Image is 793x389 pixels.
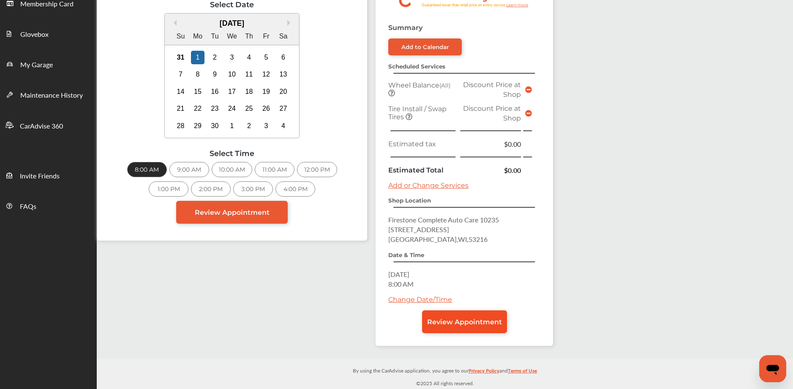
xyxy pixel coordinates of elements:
div: Th [243,30,256,43]
div: 11:00 AM [255,162,294,177]
td: Estimated tax [386,137,458,151]
div: Choose Sunday, September 21st, 2025 [174,102,188,115]
div: Choose Thursday, September 11th, 2025 [243,68,256,81]
div: Fr [259,30,273,43]
a: Review Appointment [422,310,507,333]
span: [STREET_ADDRESS] [388,225,449,234]
span: Tire Install / Swap Tires [388,105,447,121]
a: Maintenance History [0,79,96,110]
div: Choose Sunday, August 31st, 2025 [174,51,188,64]
div: 12:00 PM [297,162,337,177]
span: 8:00 AM [388,279,414,289]
span: CarAdvise 360 [20,121,63,132]
div: Mo [191,30,204,43]
div: Choose Friday, September 5th, 2025 [259,51,273,64]
div: Tu [208,30,222,43]
div: Choose Saturday, October 4th, 2025 [277,119,290,133]
span: My Garage [20,60,53,71]
strong: Shop Location [388,197,431,204]
div: 3:00 PM [233,181,273,197]
div: Select Time [105,149,359,158]
div: Choose Friday, September 12th, 2025 [259,68,273,81]
tspan: Learn more [506,3,529,7]
iframe: Button to launch messaging window [759,355,786,382]
div: Choose Monday, September 8th, 2025 [191,68,204,81]
strong: Date & Time [388,252,424,258]
span: Review Appointment [427,318,502,326]
div: Choose Tuesday, September 2nd, 2025 [208,51,222,64]
div: Choose Wednesday, September 17th, 2025 [225,85,239,99]
div: Choose Wednesday, September 24th, 2025 [225,102,239,115]
div: 8:00 AM [127,162,167,177]
div: Choose Friday, September 19th, 2025 [259,85,273,99]
span: Firestone Complete Auto Care 10235 [388,215,499,225]
div: Choose Saturday, September 13th, 2025 [277,68,290,81]
small: (All) [439,82,450,89]
div: Choose Tuesday, September 30th, 2025 [208,119,222,133]
div: Choose Monday, September 29th, 2025 [191,119,204,133]
div: Su [174,30,188,43]
div: Choose Thursday, September 18th, 2025 [243,85,256,99]
div: Choose Sunday, September 28th, 2025 [174,119,188,133]
div: Choose Wednesday, September 3rd, 2025 [225,51,239,64]
span: Review Appointment [195,208,270,216]
td: Estimated Total [386,163,458,177]
div: Choose Saturday, September 27th, 2025 [277,102,290,115]
div: Add to Calendar [401,44,449,50]
div: Choose Tuesday, September 16th, 2025 [208,85,222,99]
span: Invite Friends [20,171,60,182]
div: month 2025-09 [172,49,292,134]
strong: Scheduled Services [388,63,445,70]
div: Choose Friday, September 26th, 2025 [259,102,273,115]
div: Choose Tuesday, September 23rd, 2025 [208,102,222,115]
button: Next Month [287,20,293,26]
span: FAQs [20,201,36,212]
div: Choose Monday, September 22nd, 2025 [191,102,204,115]
div: 10:00 AM [212,162,252,177]
tspan: Guaranteed lower than retail price on every service. [422,2,506,8]
div: Choose Thursday, October 2nd, 2025 [243,119,256,133]
div: Choose Sunday, September 7th, 2025 [174,68,188,81]
strong: Summary [388,24,423,32]
a: Review Appointment [176,201,288,224]
div: Choose Tuesday, September 9th, 2025 [208,68,222,81]
a: Change Date/Time [388,296,452,304]
p: By using the CarAdvise application, you agree to our and [97,366,793,375]
div: Choose Wednesday, September 10th, 2025 [225,68,239,81]
span: [DATE] [388,269,409,279]
a: Add or Change Services [388,181,469,189]
span: Glovebox [20,29,49,40]
div: Choose Thursday, September 4th, 2025 [243,51,256,64]
div: Choose Monday, September 15th, 2025 [191,85,204,99]
a: Glovebox [0,18,96,49]
span: Maintenance History [20,90,83,101]
td: $0.00 [458,163,523,177]
div: 9:00 AM [169,162,209,177]
span: Discount Price at Shop [463,81,521,99]
a: Add to Calendar [388,38,462,55]
div: Choose Monday, September 1st, 2025 [191,51,204,64]
span: [GEOGRAPHIC_DATA] , WI , 53216 [388,234,488,244]
button: Previous Month [171,20,177,26]
div: Sa [277,30,290,43]
div: Choose Saturday, September 6th, 2025 [277,51,290,64]
div: Choose Saturday, September 20th, 2025 [277,85,290,99]
div: Choose Friday, October 3rd, 2025 [259,119,273,133]
div: Choose Sunday, September 14th, 2025 [174,85,188,99]
td: $0.00 [458,137,523,151]
div: 2:00 PM [191,181,231,197]
a: My Garage [0,49,96,79]
div: © 2025 All rights reserved. [97,359,793,389]
a: Privacy Policy [469,366,499,379]
div: 1:00 PM [149,181,188,197]
a: Terms of Use [508,366,537,379]
div: [DATE] [165,19,300,28]
div: 4:00 PM [275,181,315,197]
div: Choose Thursday, September 25th, 2025 [243,102,256,115]
div: We [225,30,239,43]
span: Discount Price at Shop [463,104,521,122]
span: Wheel Balance [388,81,450,89]
div: Choose Wednesday, October 1st, 2025 [225,119,239,133]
